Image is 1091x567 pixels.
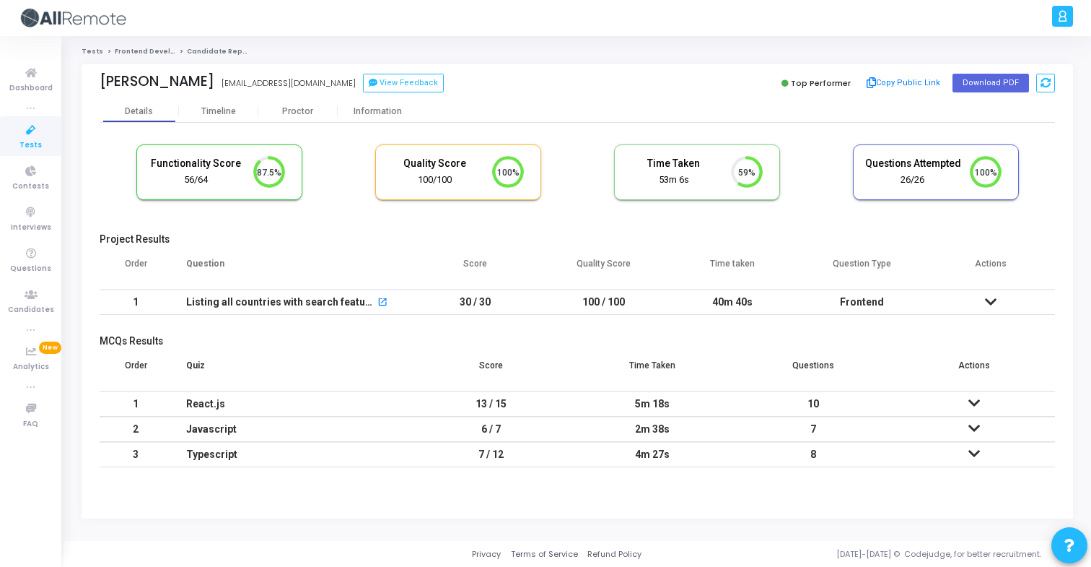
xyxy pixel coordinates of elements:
div: Javascript [186,417,396,441]
div: [PERSON_NAME] [100,73,214,90]
td: 10 [733,391,894,417]
span: Dashboard [9,82,53,95]
a: Tests [82,47,103,56]
td: 3 [100,442,172,467]
a: Frontend Developer (L4) [115,47,203,56]
div: 26/26 [864,173,961,187]
td: 8 [733,442,894,467]
th: Order [100,249,172,290]
div: 56/64 [148,173,245,187]
button: View Feedback [363,74,444,92]
div: Details [125,106,153,117]
td: 7 / 12 [411,442,571,467]
th: Questions [733,351,894,391]
div: 2m 38s [586,417,718,441]
span: Questions [10,263,51,275]
span: Analytics [13,361,49,373]
th: Actions [926,249,1055,290]
h5: Time Taken [626,157,722,170]
td: 40m 40s [668,290,797,315]
th: Actions [894,351,1055,391]
span: Contests [12,181,49,193]
th: Time taken [668,249,797,290]
td: 1 [100,391,172,417]
span: FAQ [23,418,38,430]
th: Question Type [797,249,926,290]
h5: MCQs Results [100,335,1055,347]
td: 6 / 7 [411,417,571,442]
span: Interviews [11,222,51,234]
th: Question [172,249,411,290]
span: Candidates [8,304,54,316]
div: Information [338,106,417,117]
span: Top Performer [791,77,851,89]
h5: Questions Attempted [864,157,961,170]
td: Frontend [797,290,926,315]
div: React.js [186,392,396,416]
div: Listing all countries with search feature [186,290,375,314]
th: Quiz [172,351,411,391]
div: 53m 6s [626,173,722,187]
mat-icon: open_in_new [377,298,387,308]
div: Proctor [258,106,338,117]
div: Timeline [201,106,236,117]
td: 100 / 100 [540,290,669,315]
h5: Functionality Score [148,157,245,170]
th: Score [411,249,540,290]
th: Time Taken [571,351,732,391]
button: Download PDF [952,74,1029,92]
div: Typescript [186,443,396,467]
th: Score [411,351,571,391]
button: Copy Public Link [862,72,945,94]
td: 13 / 15 [411,391,571,417]
h5: Quality Score [387,157,483,170]
td: 2 [100,417,172,442]
div: 100/100 [387,173,483,187]
th: Order [100,351,172,391]
td: 7 [733,417,894,442]
div: [EMAIL_ADDRESS][DOMAIN_NAME] [222,77,356,90]
a: Terms of Service [511,548,578,560]
span: Candidate Report [187,47,253,56]
div: 5m 18s [586,392,718,416]
td: 30 / 30 [411,290,540,315]
a: Privacy [472,548,501,560]
img: logo [18,4,126,33]
a: Refund Policy [587,548,641,560]
div: 4m 27s [586,443,718,467]
span: New [39,342,61,354]
td: 1 [100,290,172,315]
th: Quality Score [540,249,669,290]
h5: Project Results [100,233,1055,246]
div: [DATE]-[DATE] © Codejudge, for better recruitment. [641,548,1073,560]
span: Tests [19,139,42,152]
nav: breadcrumb [82,47,1073,56]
